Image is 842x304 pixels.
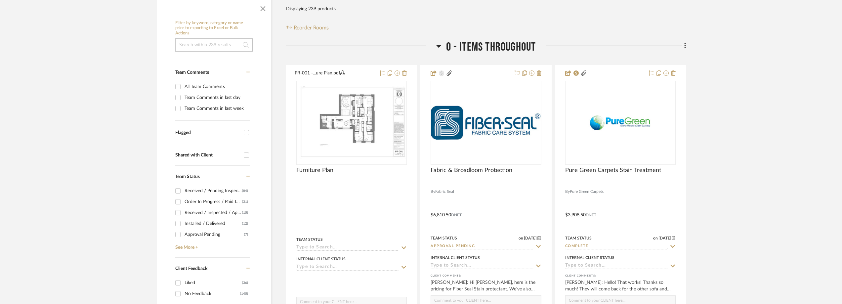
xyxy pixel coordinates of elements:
[185,196,242,207] div: Order In Progress / Paid In Full w/ Freight, No Balance due
[446,40,536,54] span: 0 - Items Throughout
[286,2,336,16] div: Displaying 239 products
[579,81,662,164] img: Pure Green Carpets Stain Treatment
[175,130,240,136] div: Flagged
[185,229,244,240] div: Approval Pending
[296,256,346,262] div: Internal Client Status
[185,103,248,114] div: Team Comments in last week
[185,92,248,103] div: Team Comments in last day
[519,236,523,240] span: on
[242,278,248,288] div: (36)
[565,167,661,174] span: Pure Green Carpets Stain Treatment
[175,174,200,179] span: Team Status
[286,24,329,32] button: Reorder Rooms
[565,279,676,292] div: [PERSON_NAME]: Hello! That works! Thanks so much! They will come back for the other sofa and chai...
[295,69,376,77] button: PR-001 -...ure Plan.pdf
[431,279,541,292] div: [PERSON_NAME]: Hi [PERSON_NAME], here is the pricing for Fiber Seal Stain protectant. We've also ...
[242,218,248,229] div: (12)
[431,235,457,241] div: Team Status
[565,235,592,241] div: Team Status
[658,236,672,240] span: [DATE]
[175,152,240,158] div: Shared with Client
[431,255,480,261] div: Internal Client Status
[565,255,614,261] div: Internal Client Status
[431,106,540,140] img: Fabric & Broadloom Protection
[431,263,533,269] input: Type to Search…
[431,167,512,174] span: Fabric & Broadloom Protection
[296,167,333,174] span: Furniture Plan
[240,288,248,299] div: (145)
[185,81,248,92] div: All Team Comments
[174,240,250,250] a: See More +
[294,24,329,32] span: Reorder Rooms
[256,1,270,14] button: Close
[653,236,658,240] span: on
[242,196,248,207] div: (31)
[175,21,253,36] h6: Filter by keyword, category or name prior to exporting to Excel or Bulk Actions
[296,237,323,242] div: Team Status
[242,186,248,196] div: (84)
[570,189,604,195] span: Pure Green Carpets
[185,278,242,288] div: Liked
[565,263,668,269] input: Type to Search…
[565,243,668,250] input: Type to Search…
[185,186,242,196] div: Received / Pending Inspection
[435,189,454,195] span: Fabric Seal
[431,189,435,195] span: By
[175,38,253,52] input: Search within 239 results
[185,288,240,299] div: No Feedback
[244,229,248,240] div: (7)
[242,207,248,218] div: (15)
[523,236,537,240] span: [DATE]
[431,243,533,250] input: Type to Search…
[185,207,242,218] div: Received / Inspected / Approved
[296,264,399,271] input: Type to Search…
[175,70,209,75] span: Team Comments
[565,189,570,195] span: By
[296,245,399,251] input: Type to Search…
[175,266,207,271] span: Client Feedback
[185,218,242,229] div: Installed / Delivered
[297,86,406,159] img: Furniture Plan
